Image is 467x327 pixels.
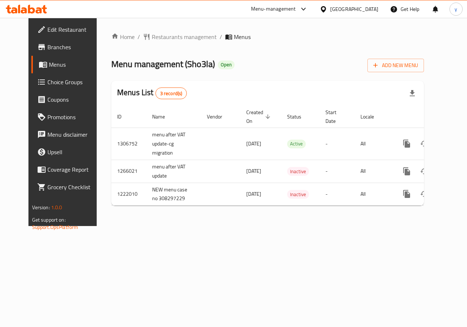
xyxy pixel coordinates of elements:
a: Edit Restaurant [31,21,107,38]
button: more [398,135,416,152]
span: Open [218,62,235,68]
button: Change Status [416,135,433,152]
li: / [138,32,140,41]
span: Vendor [207,112,232,121]
span: Grocery Checklist [47,183,101,191]
a: Menus [31,56,107,73]
span: [DATE] [246,139,261,148]
span: Name [152,112,174,121]
span: Add New Menu [373,61,418,70]
span: Status [287,112,311,121]
span: Locale [360,112,383,121]
td: NEW menu case no 308297229 [146,183,201,206]
span: Choice Groups [47,78,101,86]
div: Export file [404,85,421,102]
div: Open [218,61,235,69]
a: Choice Groups [31,73,107,91]
span: Menu disclaimer [47,130,101,139]
a: Upsell [31,143,107,161]
span: 1.0.0 [51,203,62,212]
a: Menu disclaimer [31,126,107,143]
span: Menus [49,60,101,69]
a: Promotions [31,108,107,126]
button: Change Status [416,185,433,203]
td: - [320,160,355,183]
button: more [398,185,416,203]
div: Total records count [155,87,187,99]
span: 3 record(s) [156,90,187,97]
a: Home [111,32,135,41]
span: Menu management ( Sho3la ) [111,56,215,72]
span: Menus [234,32,251,41]
button: more [398,163,416,180]
span: Upsell [47,148,101,156]
td: 1222010 [111,183,146,206]
td: All [355,160,392,183]
h2: Menus List [117,87,187,99]
td: - [320,128,355,160]
span: Created On [246,108,273,125]
span: Restaurants management [152,32,217,41]
a: Restaurants management [143,32,217,41]
span: Promotions [47,113,101,121]
span: ID [117,112,131,121]
li: / [220,32,222,41]
div: Menu-management [251,5,296,13]
span: Version: [32,203,50,212]
span: y [455,5,457,13]
td: menu after VAT update-cg migration [146,128,201,160]
td: menu after VAT update [146,160,201,183]
td: All [355,183,392,206]
td: 1266021 [111,160,146,183]
button: Add New Menu [367,59,424,72]
td: - [320,183,355,206]
a: Branches [31,38,107,56]
button: Change Status [416,163,433,180]
span: Inactive [287,190,309,199]
td: 1306752 [111,128,146,160]
span: Edit Restaurant [47,25,101,34]
div: [GEOGRAPHIC_DATA] [330,5,378,13]
span: [DATE] [246,166,261,176]
span: Start Date [325,108,346,125]
span: Branches [47,43,101,51]
a: Support.OpsPlatform [32,222,78,232]
a: Coupons [31,91,107,108]
span: Coupons [47,95,101,104]
nav: breadcrumb [111,32,424,41]
td: All [355,128,392,160]
a: Coverage Report [31,161,107,178]
span: [DATE] [246,189,261,199]
span: Active [287,140,306,148]
a: Grocery Checklist [31,178,107,196]
span: Coverage Report [47,165,101,174]
span: Get support on: [32,215,66,225]
span: Inactive [287,167,309,176]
